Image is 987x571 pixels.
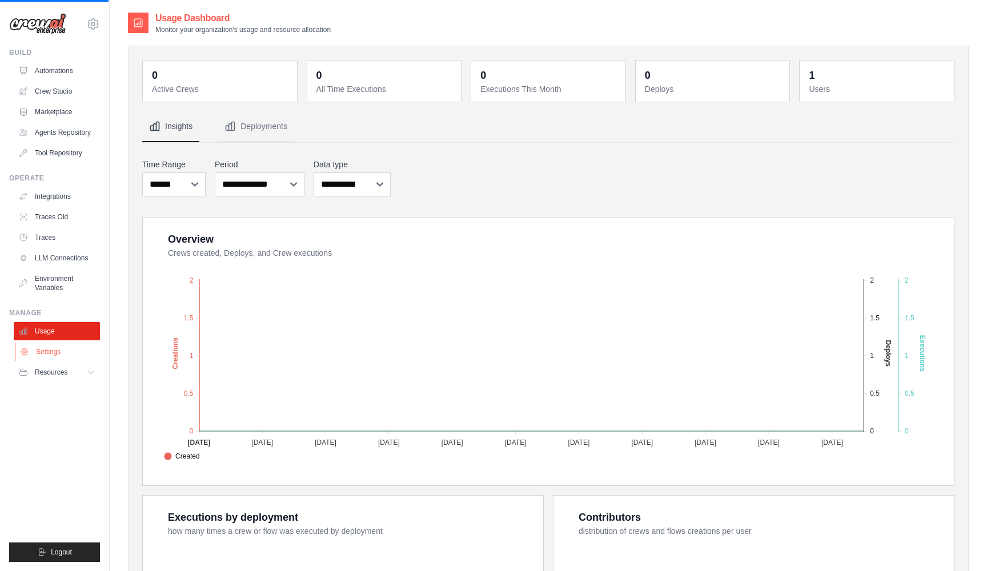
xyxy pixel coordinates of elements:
[480,67,486,83] div: 0
[14,322,100,340] a: Usage
[884,340,892,367] text: Deploys
[645,83,783,95] dt: Deploys
[442,439,463,447] tspan: [DATE]
[218,111,294,142] button: Deployments
[870,427,874,435] tspan: 0
[14,123,100,142] a: Agents Repository
[142,111,199,142] button: Insights
[152,67,158,83] div: 0
[14,62,100,80] a: Automations
[568,439,590,447] tspan: [DATE]
[14,82,100,100] a: Crew Studio
[215,159,304,170] label: Period
[758,439,780,447] tspan: [DATE]
[187,439,210,447] tspan: [DATE]
[809,67,815,83] div: 1
[184,389,194,397] tspan: 0.5
[631,439,653,447] tspan: [DATE]
[905,276,909,284] tspan: 2
[809,83,947,95] dt: Users
[251,439,273,447] tspan: [DATE]
[14,363,100,381] button: Resources
[315,439,336,447] tspan: [DATE]
[9,48,100,57] div: Build
[905,352,909,360] tspan: 1
[870,352,874,360] tspan: 1
[51,548,72,557] span: Logout
[905,427,909,435] tspan: 0
[190,427,194,435] tspan: 0
[505,439,527,447] tspan: [DATE]
[378,439,400,447] tspan: [DATE]
[155,11,331,25] h2: Usage Dashboard
[168,247,940,259] dt: Crews created, Deploys, and Crew executions
[314,159,391,170] label: Data type
[870,276,874,284] tspan: 2
[480,83,619,95] dt: Executions This Month
[15,343,101,361] a: Settings
[171,337,179,369] text: Creations
[9,174,100,183] div: Operate
[645,67,651,83] div: 0
[155,25,331,34] p: Monitor your organization's usage and resource allocation
[14,228,100,247] a: Traces
[190,276,194,284] tspan: 2
[14,249,100,267] a: LLM Connections
[14,187,100,206] a: Integrations
[905,389,914,397] tspan: 0.5
[316,83,455,95] dt: All Time Executions
[164,451,200,461] span: Created
[870,314,880,322] tspan: 1.5
[190,352,194,360] tspan: 1
[579,509,641,525] div: Contributors
[870,389,880,397] tspan: 0.5
[9,13,66,35] img: Logo
[9,542,100,562] button: Logout
[905,314,914,322] tspan: 1.5
[184,314,194,322] tspan: 1.5
[918,335,926,372] text: Executions
[316,67,322,83] div: 0
[168,231,214,247] div: Overview
[35,368,67,377] span: Resources
[14,144,100,162] a: Tool Repository
[695,439,716,447] tspan: [DATE]
[168,525,529,537] dt: how many times a crew or flow was executed by deployment
[168,509,298,525] div: Executions by deployment
[579,525,940,537] dt: distribution of crews and flows creations per user
[142,111,954,142] nav: Tabs
[142,159,206,170] label: Time Range
[14,270,100,297] a: Environment Variables
[14,208,100,226] a: Traces Old
[14,103,100,121] a: Marketplace
[9,308,100,317] div: Manage
[821,439,843,447] tspan: [DATE]
[152,83,290,95] dt: Active Crews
